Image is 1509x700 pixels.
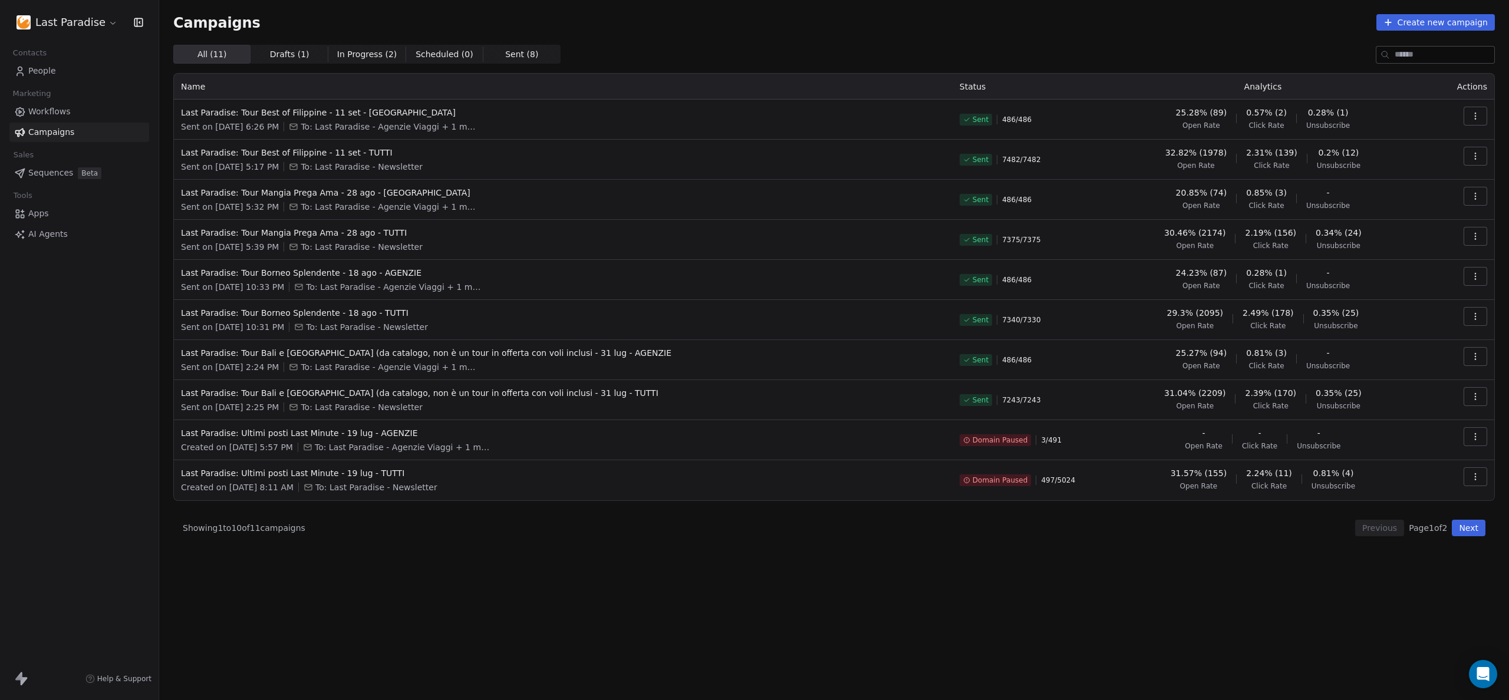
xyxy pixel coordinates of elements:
span: 0.2% (12) [1319,147,1359,159]
span: Unsubscribe [1306,121,1350,130]
span: Created on [DATE] 8:11 AM [181,481,294,493]
span: 0.35% (25) [1313,307,1359,319]
a: People [9,61,149,81]
span: 32.82% (1978) [1165,147,1227,159]
span: Help & Support [97,674,151,684]
span: Sent [973,395,989,405]
span: People [28,65,56,77]
span: 2.39% (170) [1245,387,1296,399]
span: 497 / 5024 [1041,476,1075,485]
span: Page 1 of 2 [1409,522,1447,534]
span: - [1327,187,1330,199]
span: Sent [973,355,989,365]
span: Apps [28,207,49,220]
span: Last Paradise: Tour Best of Filippine - 11 set - TUTTI [181,147,945,159]
span: - [1258,427,1261,439]
span: Last Paradise: Ultimi posti Last Minute - 19 lug - AGENZIE [181,427,945,439]
a: AI Agents [9,224,149,244]
span: To: Last Paradise - Newsletter [315,481,437,493]
span: 486 / 486 [1002,355,1032,365]
span: Sent [973,115,989,124]
span: Click Rate [1248,121,1284,130]
span: Click Rate [1251,481,1287,491]
span: Click Rate [1242,441,1277,451]
th: Analytics [1100,74,1426,100]
span: Last Paradise: Ultimi posti Last Minute - 19 lug - TUTTI [181,467,945,479]
span: 2.19% (156) [1245,227,1296,239]
span: To: Last Paradise - Newsletter [301,401,423,413]
span: To: Last Paradise - Agenzie Viaggi + 1 more [301,361,477,373]
span: 7482 / 7482 [1002,155,1040,164]
span: Click Rate [1248,281,1284,290]
span: Sent on [DATE] 6:26 PM [181,121,279,133]
span: Campaigns [28,126,74,138]
th: Actions [1426,74,1494,100]
span: Click Rate [1248,201,1284,210]
span: 7375 / 7375 [1002,235,1040,245]
span: 29.3% (2095) [1167,307,1223,319]
span: Unsubscribe [1317,401,1360,411]
span: 0.28% (1) [1246,267,1287,279]
span: Sent on [DATE] 5:17 PM [181,161,279,173]
span: Sequences [28,167,73,179]
span: Last Paradise: Tour Bali e [GEOGRAPHIC_DATA] (da catalogo, non è un tour in offerta con voli incl... [181,347,945,359]
span: Sent on [DATE] 2:25 PM [181,401,279,413]
span: Last Paradise: Tour Bali e [GEOGRAPHIC_DATA] (da catalogo, non è un tour in offerta con voli incl... [181,387,945,399]
img: lastparadise-pittogramma.jpg [17,15,31,29]
span: 25.28% (89) [1176,107,1227,118]
span: Open Rate [1182,281,1220,290]
span: 31.57% (155) [1171,467,1227,479]
span: Open Rate [1180,481,1218,491]
span: 0.35% (25) [1316,387,1362,399]
span: Unsubscribe [1317,161,1360,170]
span: Open Rate [1176,241,1214,250]
span: Open Rate [1182,201,1220,210]
a: Help & Support [85,674,151,684]
span: 25.27% (94) [1176,347,1227,359]
span: To: Last Paradise - Newsletter [306,321,428,333]
th: Name [174,74,953,100]
span: Open Rate [1176,321,1214,331]
span: Click Rate [1248,361,1284,371]
span: Unsubscribe [1317,241,1360,250]
span: Contacts [8,44,52,62]
span: - [1327,347,1330,359]
span: Click Rate [1253,401,1289,411]
span: To: Last Paradise - Agenzie Viaggi + 1 more [301,201,477,213]
span: 2.24% (11) [1246,467,1292,479]
th: Status [953,74,1100,100]
span: Created on [DATE] 5:57 PM [181,441,293,453]
span: Click Rate [1253,241,1289,250]
span: AI Agents [28,228,68,240]
span: 24.23% (87) [1176,267,1227,279]
div: Open Intercom Messenger [1469,660,1497,688]
span: Tools [8,187,37,204]
span: Campaigns [173,14,261,31]
span: 2.31% (139) [1246,147,1297,159]
span: - [1202,427,1205,439]
span: Sent on [DATE] 5:32 PM [181,201,279,213]
span: Unsubscribe [1314,321,1358,331]
button: Next [1452,520,1485,536]
span: Sent [973,275,989,285]
span: Sent on [DATE] 10:33 PM [181,281,284,293]
span: Click Rate [1254,161,1289,170]
span: - [1317,427,1320,439]
span: Sent [973,195,989,204]
span: Sent ( 8 ) [505,48,538,61]
span: In Progress ( 2 ) [337,48,397,61]
span: To: Last Paradise - Agenzie Viaggi + 1 more [306,281,483,293]
span: Last Paradise: Tour Best of Filippine - 11 set - [GEOGRAPHIC_DATA] [181,107,945,118]
span: 0.57% (2) [1246,107,1287,118]
span: Domain Paused [973,435,1028,445]
span: Open Rate [1185,441,1223,451]
span: Sent [973,315,989,325]
span: - [1327,267,1330,279]
span: Scheduled ( 0 ) [416,48,473,61]
span: Last Paradise: Tour Borneo Splendente - 18 ago - AGENZIE [181,267,945,279]
span: Sent on [DATE] 2:24 PM [181,361,279,373]
span: 0.34% (24) [1316,227,1362,239]
span: Last Paradise: Tour Borneo Splendente - 18 ago - TUTTI [181,307,945,319]
span: Last Paradise [35,15,106,30]
button: Last Paradise [14,12,120,32]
